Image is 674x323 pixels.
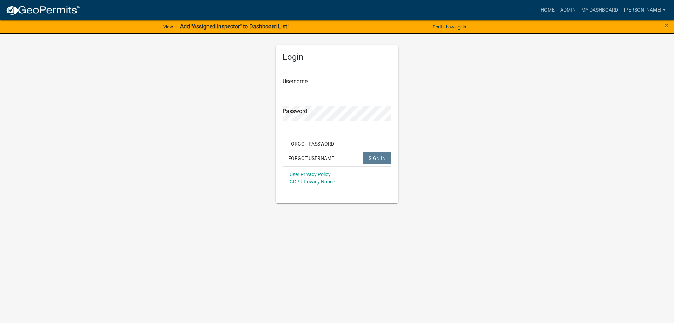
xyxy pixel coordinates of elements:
a: GDPR Privacy Notice [290,179,335,185]
button: Forgot Password [283,137,340,150]
button: Forgot Username [283,152,340,164]
button: Close [664,21,669,30]
strong: Add "Assigned Inspector" to Dashboard List! [180,23,289,30]
a: Admin [557,4,579,17]
span: SIGN IN [369,155,386,161]
span: × [664,20,669,30]
button: Don't show again [430,21,469,33]
a: Home [538,4,557,17]
button: SIGN IN [363,152,391,164]
a: View [160,21,176,33]
a: User Privacy Policy [290,172,331,177]
a: [PERSON_NAME] [621,4,668,17]
h5: Login [283,52,391,62]
a: My Dashboard [579,4,621,17]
